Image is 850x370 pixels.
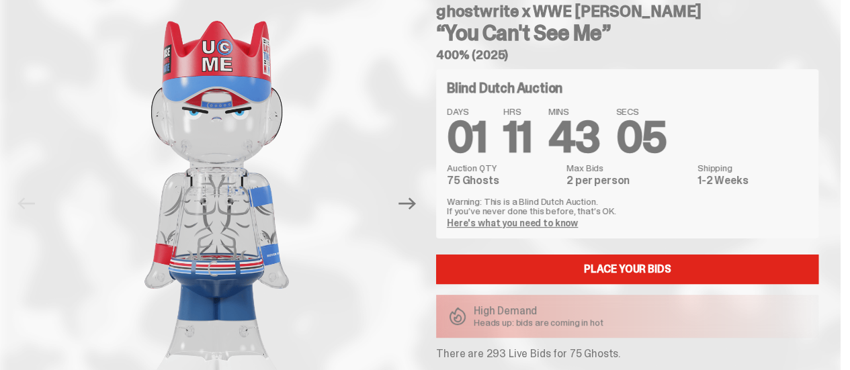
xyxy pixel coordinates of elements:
span: 01 [447,109,487,165]
button: Next [392,189,422,218]
h3: “You Can't See Me” [436,22,818,44]
p: High Demand [474,306,603,316]
a: Place your Bids [436,255,818,284]
span: SECS [615,107,666,116]
span: DAYS [447,107,487,116]
span: 43 [548,109,600,165]
p: Heads up: bids are coming in hot [474,318,603,327]
span: 11 [503,109,532,165]
span: MINS [548,107,600,116]
span: HRS [503,107,532,116]
dt: Auction QTY [447,163,558,173]
dd: 2 per person [566,175,689,186]
dd: 75 Ghosts [447,175,558,186]
h4: ghostwrite x WWE [PERSON_NAME] [436,3,818,19]
h4: Blind Dutch Auction [447,81,562,95]
p: There are 293 Live Bids for 75 Ghosts. [436,349,818,359]
span: 05 [615,109,666,165]
dt: Shipping [697,163,808,173]
dd: 1-2 Weeks [697,175,808,186]
dt: Max Bids [566,163,689,173]
a: Here's what you need to know [447,217,578,229]
h5: 400% (2025) [436,49,818,61]
p: Warning: This is a Blind Dutch Auction. If you’ve never done this before, that’s OK. [447,197,808,216]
